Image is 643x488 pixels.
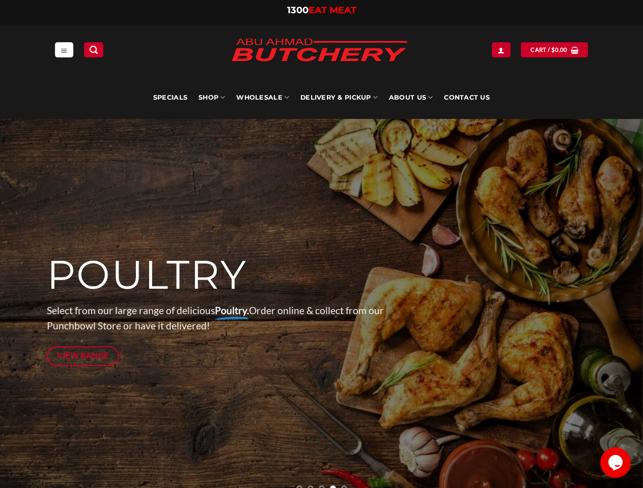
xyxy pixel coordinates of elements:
a: View cart [521,42,588,57]
a: Search [84,42,103,57]
strong: Poultry. [215,304,249,316]
span: Cart / [530,45,567,54]
a: Specials [153,76,187,119]
bdi: 0.00 [551,46,568,53]
span: Select from our large range of delicious Order online & collect from our Punchbowl Store or have ... [47,304,384,332]
a: About Us [389,76,433,119]
a: SHOP [199,76,225,119]
a: Menu [55,42,73,57]
span: View Range [57,349,109,362]
img: Abu Ahmad Butchery [222,32,416,70]
iframe: chat widget [600,447,633,478]
span: POULTRY [47,251,248,299]
span: EAT MEAT [309,5,356,16]
span: 1300 [287,5,309,16]
a: Contact Us [444,76,490,119]
a: Delivery & Pickup [300,76,378,119]
span: $ [551,45,555,54]
a: View Range [47,346,120,366]
a: Login [492,42,510,57]
a: 1300EAT MEAT [287,5,356,16]
a: Wholesale [236,76,289,119]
